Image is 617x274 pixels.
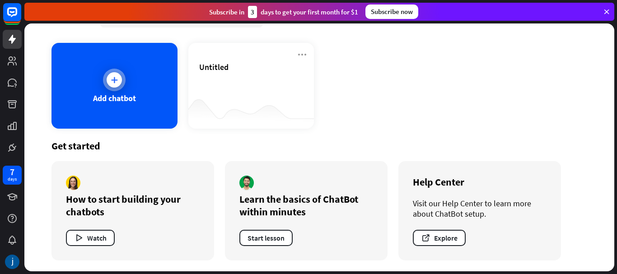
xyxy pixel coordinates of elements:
div: Help Center [413,176,547,188]
div: Visit our Help Center to learn more about ChatBot setup. [413,198,547,219]
div: Add chatbot [93,93,136,103]
div: days [8,176,17,182]
button: Start lesson [239,230,293,246]
a: 7 days [3,166,22,185]
div: Subscribe now [365,5,418,19]
div: 7 [10,168,14,176]
div: 3 [248,6,257,18]
div: How to start building your chatbots [66,193,200,218]
div: Get started [51,139,587,152]
div: Learn the basics of ChatBot within minutes [239,193,373,218]
button: Watch [66,230,115,246]
span: Untitled [199,62,229,72]
img: author [239,176,254,190]
button: Explore [413,230,466,246]
div: Subscribe in days to get your first month for $1 [209,6,358,18]
button: Open LiveChat chat widget [7,4,34,31]
img: author [66,176,80,190]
